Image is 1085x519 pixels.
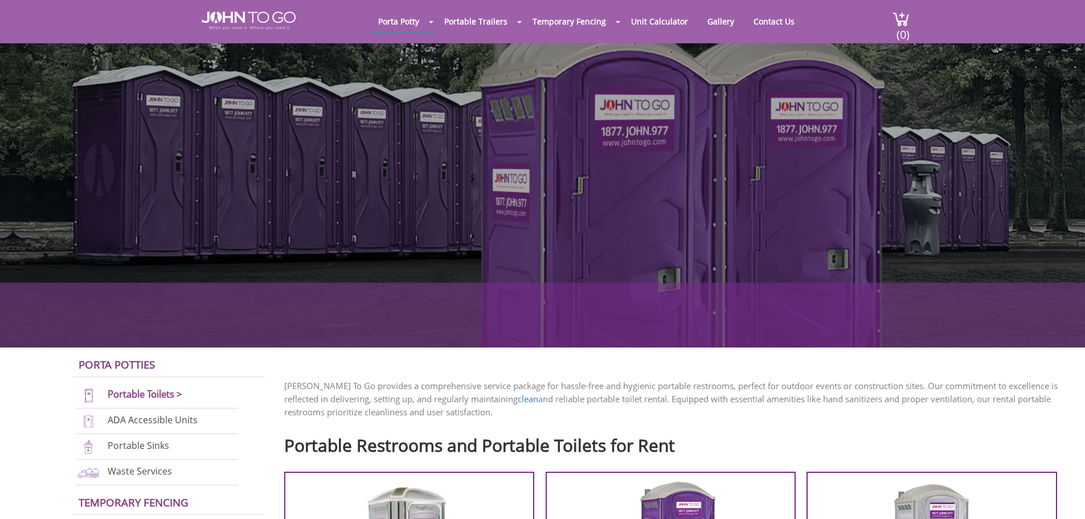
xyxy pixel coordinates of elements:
[108,414,198,426] a: ADA Accessible Units
[896,18,910,42] span: (0)
[284,430,1068,455] h2: Portable Restrooms and Portable Toilets for Rent
[1039,473,1085,519] button: Live Chat
[518,393,538,404] a: clean
[370,10,428,32] a: Porta Potty
[202,11,296,30] img: JOHN to go
[699,10,743,32] a: Gallery
[745,10,803,32] a: Contact Us
[76,439,101,455] img: portable-sinks-new.png
[892,11,910,27] img: cart a
[76,388,101,403] img: portable-toilets-new.png
[524,10,615,32] a: Temporary Fencing
[108,439,169,452] a: Portable Sinks
[284,379,1068,419] p: [PERSON_NAME] To Go provides a comprehensive service package for hassle-free and hygienic portabl...
[623,10,697,32] a: Unit Calculator
[436,10,516,32] a: Portable Trailers
[79,357,155,371] a: Porta Potties
[108,387,182,401] a: Portable Toilets >
[76,414,101,429] img: ADA-units-new.png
